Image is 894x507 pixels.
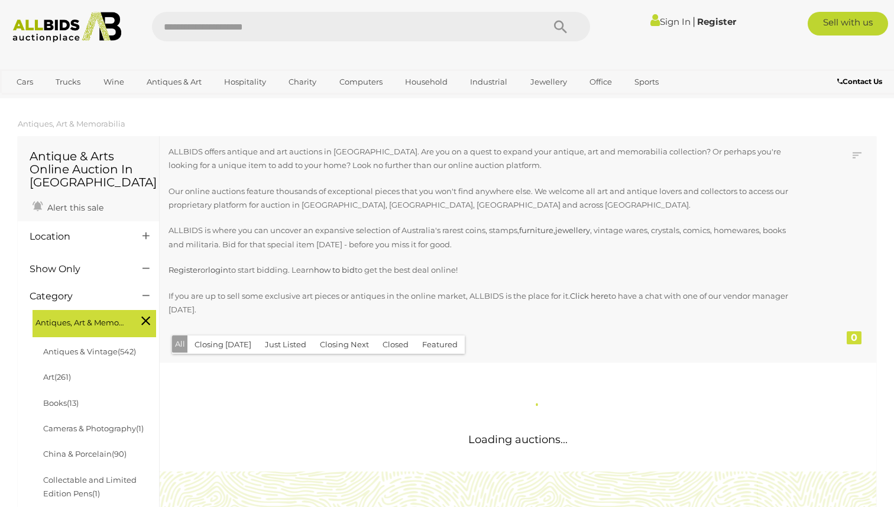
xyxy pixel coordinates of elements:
a: Antiques & Art [139,72,209,92]
p: or to start bidding. Learn to get the best deal online! [169,263,801,277]
a: jewellery [555,225,590,235]
button: Closing [DATE] [187,335,258,354]
button: All [172,335,188,353]
h4: Location [30,231,125,242]
a: Sign In [650,16,691,27]
span: (542) [118,347,136,356]
img: Allbids.com.au [7,12,127,43]
button: Search [531,12,590,41]
a: Alert this sale [30,198,106,215]
button: Just Listed [258,335,313,354]
button: Featured [415,335,465,354]
a: Contact Us [837,75,885,88]
span: (90) [112,449,127,458]
a: Computers [332,72,390,92]
a: Register [697,16,736,27]
span: Alert this sale [44,202,103,213]
span: Antiques, Art & Memorabilia [35,313,124,330]
button: Closed [375,335,416,354]
a: Jewellery [523,72,575,92]
div: 0 [847,331,861,344]
a: Register [169,265,200,275]
a: Click here [570,291,608,301]
a: Antiques & Vintage(542) [43,347,136,356]
a: Office [582,72,620,92]
a: Trucks [48,72,88,92]
span: (13) [67,398,79,408]
span: (1) [136,424,144,433]
span: | [692,15,695,28]
a: how to bid [314,265,355,275]
a: [GEOGRAPHIC_DATA] [9,92,108,111]
p: Our online auctions feature thousands of exceptional pieces that you won't find anywhere else. We... [169,185,801,212]
b: Contact Us [837,77,882,86]
h4: Show Only [30,264,125,275]
p: ALLBIDS offers antique and art auctions in [GEOGRAPHIC_DATA]. Are you on a quest to expand your a... [169,145,801,173]
button: Closing Next [313,335,376,354]
a: Sell with us [808,12,888,35]
a: Antiques, Art & Memorabilia [18,119,125,128]
span: (1) [92,489,100,498]
a: Books(13) [43,398,79,408]
a: Charity [281,72,324,92]
a: China & Porcelain(90) [43,449,127,458]
a: Cameras & Photography(1) [43,424,144,433]
a: Household [397,72,455,92]
span: (261) [54,372,71,382]
a: Sports [627,72,666,92]
p: If you are up to sell some exclusive art pieces or antiques in the online market, ALLBIDS is the ... [169,289,801,317]
a: furniture [519,225,553,235]
a: Wine [96,72,132,92]
h4: Category [30,291,125,302]
a: Hospitality [216,72,274,92]
span: Loading auctions... [468,433,568,446]
a: Collectable and Limited Edition Pens(1) [43,475,137,498]
p: ALLBIDS is where you can uncover an expansive selection of Australia's rarest coins, stamps, , , ... [169,224,801,251]
a: Industrial [462,72,515,92]
a: Cars [9,72,41,92]
h1: Antique & Arts Online Auction In [GEOGRAPHIC_DATA] [30,150,147,189]
a: login [208,265,228,275]
a: Art(261) [43,372,71,382]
